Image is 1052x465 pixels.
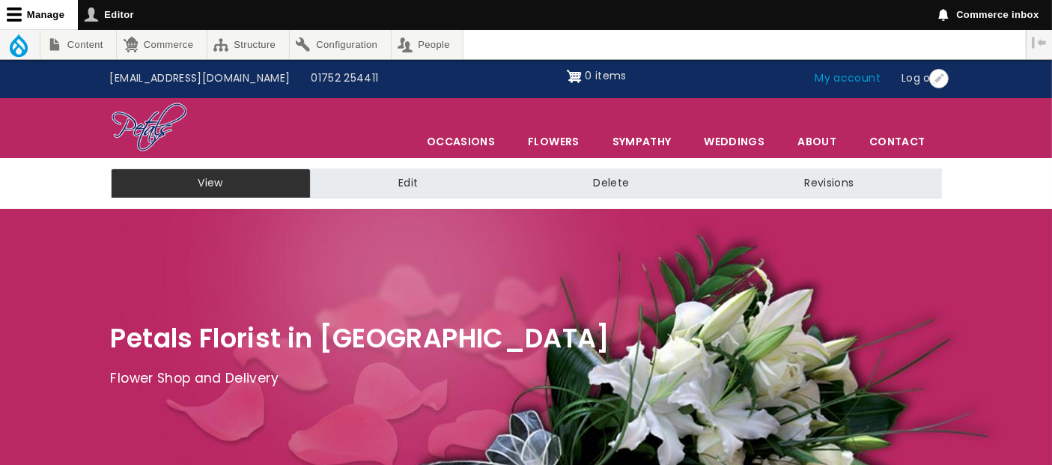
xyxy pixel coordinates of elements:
a: Sympathy [597,126,687,157]
button: Open User account menu configuration options [929,69,949,88]
p: Flower Shop and Delivery [111,368,942,390]
a: Contact [854,126,940,157]
a: Content [40,30,116,59]
a: [EMAIL_ADDRESS][DOMAIN_NAME] [100,64,301,93]
a: Commerce [117,30,206,59]
span: Occasions [411,126,511,157]
a: Edit [311,168,505,198]
button: Vertical orientation [1027,30,1052,55]
a: Revisions [717,168,941,198]
a: About [782,126,852,157]
a: Shopping cart 0 items [567,64,627,88]
a: People [392,30,463,59]
a: Flowers [512,126,595,157]
a: 01752 254411 [300,64,389,93]
a: Log out [891,64,952,93]
a: Delete [505,168,717,198]
a: Structure [207,30,289,59]
a: Configuration [290,30,391,59]
img: Home [111,102,188,154]
a: My account [805,64,892,93]
a: View [111,168,311,198]
nav: Tabs [100,168,953,198]
span: Weddings [688,126,780,157]
span: 0 items [585,68,626,83]
span: Petals Florist in [GEOGRAPHIC_DATA] [111,320,610,356]
img: Shopping cart [567,64,582,88]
